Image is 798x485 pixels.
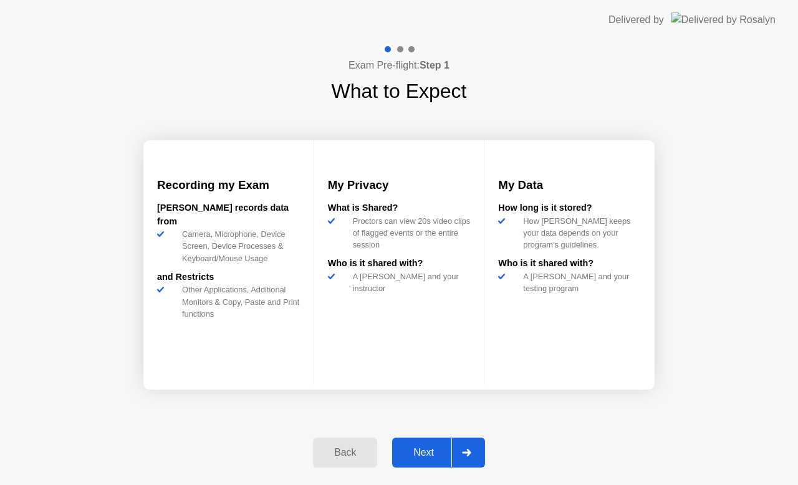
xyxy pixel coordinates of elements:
div: Who is it shared with? [328,257,471,271]
div: Proctors can view 20s video clips of flagged events or the entire session [348,215,471,251]
div: Other Applications, Additional Monitors & Copy, Paste and Print functions [177,284,300,320]
div: How [PERSON_NAME] keeps your data depends on your program’s guidelines. [518,215,641,251]
b: Step 1 [420,60,449,70]
img: Delivered by Rosalyn [671,12,776,27]
button: Back [313,438,377,468]
div: Next [396,447,451,458]
h3: My Data [498,176,641,194]
button: Next [392,438,485,468]
h1: What to Expect [332,76,467,106]
div: How long is it stored? [498,201,641,215]
h4: Exam Pre-flight: [349,58,449,73]
div: A [PERSON_NAME] and your instructor [348,271,471,294]
h3: My Privacy [328,176,471,194]
h3: Recording my Exam [157,176,300,194]
div: Back [317,447,373,458]
div: and Restricts [157,271,300,284]
div: A [PERSON_NAME] and your testing program [518,271,641,294]
div: Delivered by [608,12,664,27]
div: What is Shared? [328,201,471,215]
div: Who is it shared with? [498,257,641,271]
div: Camera, Microphone, Device Screen, Device Processes & Keyboard/Mouse Usage [177,228,300,264]
div: [PERSON_NAME] records data from [157,201,300,228]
